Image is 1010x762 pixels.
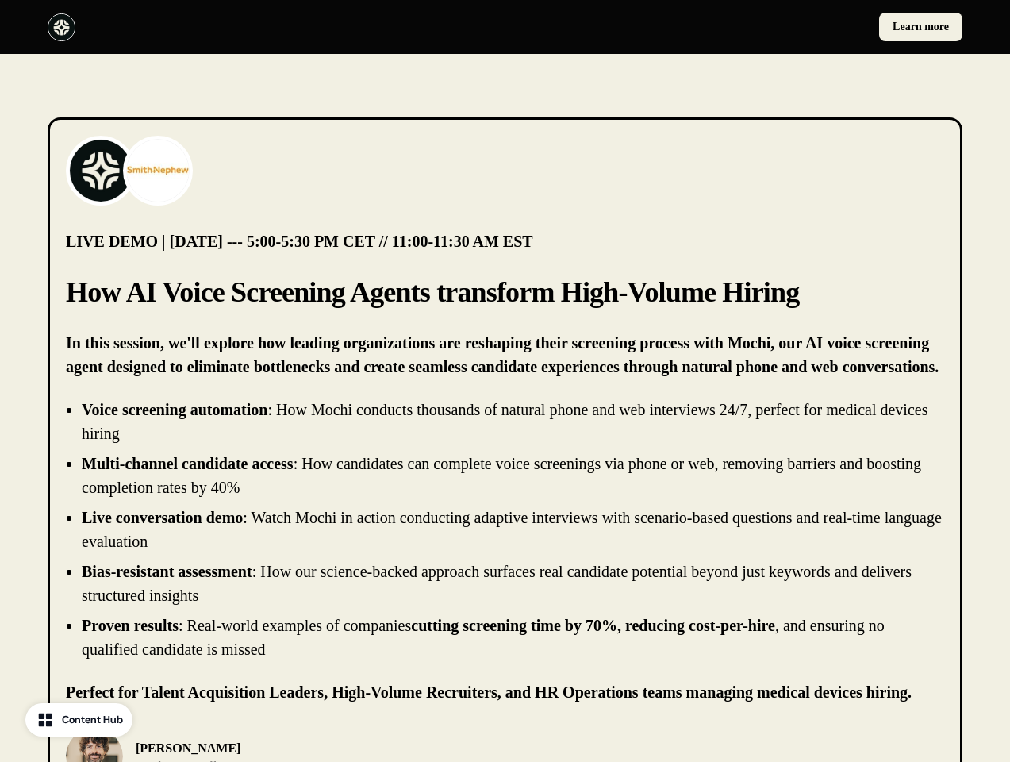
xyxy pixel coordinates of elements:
[411,617,775,634] strong: cutting screening time by 70%, reducing cost-per-hire
[136,739,325,758] p: [PERSON_NAME]
[879,13,962,41] a: Learn more
[82,455,294,472] strong: Multi-channel candidate access
[66,233,533,250] strong: LIVE DEMO | [DATE] --- 5:00-5:30 PM CET // 11:00-11:30 AM EST
[66,272,944,312] p: How AI Voice Screening Agents transform High-Volume Hiring
[25,703,132,737] button: Content Hub
[82,617,179,634] strong: Proven results
[66,683,912,701] strong: Perfect for Talent Acquisition Leaders, High-Volume Recruiters, and HR Operations teams managing ...
[82,401,927,442] p: : How Mochi conducts thousands of natural phone and web interviews 24/7, perfect for medical devi...
[82,617,885,658] p: : Real-world examples of companies , and ensuring no qualified candidate is missed
[82,401,267,418] strong: Voice screening automation
[82,455,921,496] p: : How candidates can complete voice screenings via phone or web, removing barriers and boosting c...
[82,509,942,550] p: : Watch Mochi in action conducting adaptive interviews with scenario-based questions and real-tim...
[82,563,912,604] p: : How our science-backed approach surfaces real candidate potential beyond just keywords and deli...
[82,509,243,526] strong: Live conversation demo
[66,334,939,375] strong: In this session, we'll explore how leading organizations are reshaping their screening process wi...
[82,563,252,580] strong: Bias-resistant assessment
[62,712,123,728] div: Content Hub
